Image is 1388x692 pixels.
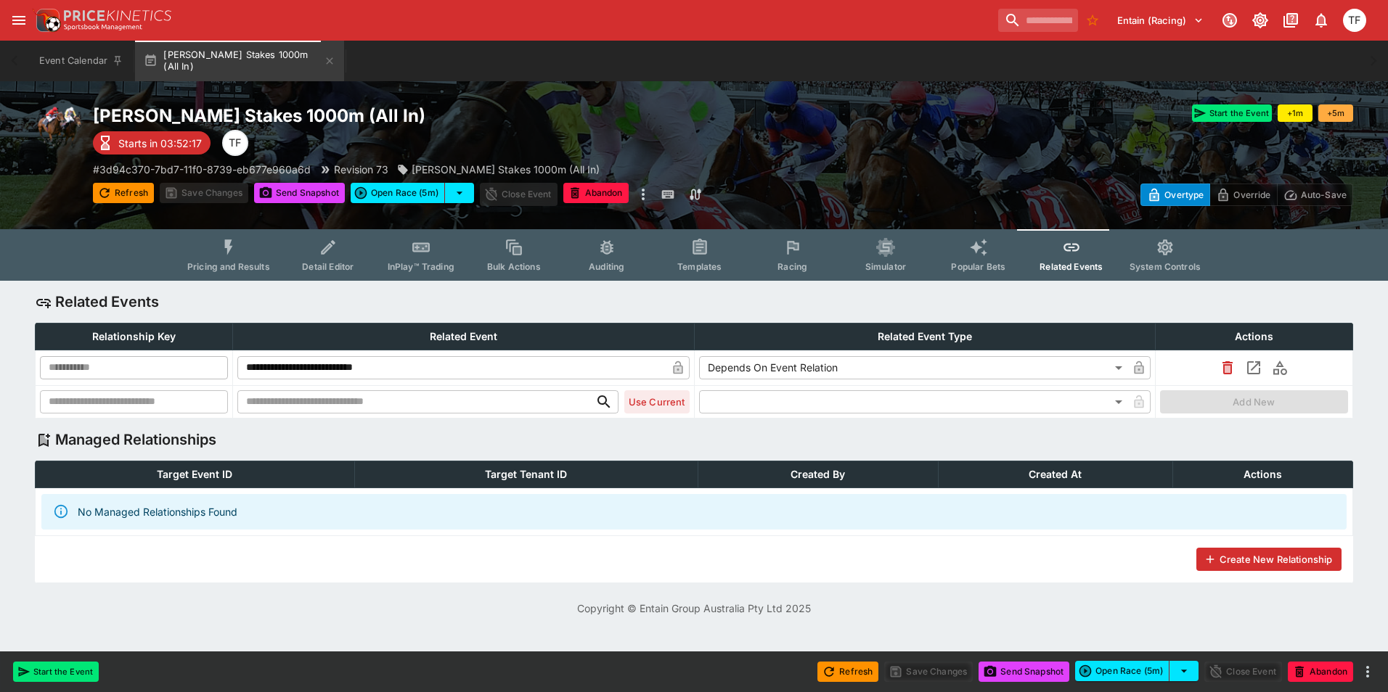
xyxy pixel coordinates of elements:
[1247,7,1273,33] button: Toggle light/dark mode
[64,24,142,30] img: Sportsbook Management
[1241,361,1267,373] span: View related event betmakers-cmFjZToxNzY0Njc5
[55,430,216,449] h4: Managed Relationships
[1172,461,1352,487] th: Actions
[563,185,629,199] span: Mark an event as closed and abandoned.
[1343,9,1366,32] div: Tom Flynn
[1339,4,1371,36] button: Tom Flynn
[1233,187,1270,202] p: Override
[1277,184,1353,206] button: Auto-Save
[589,261,624,272] span: Auditing
[1155,323,1352,350] th: Actions
[951,261,1005,272] span: Popular Bets
[64,10,171,21] img: PriceKinetics
[1169,661,1199,681] button: select merge strategy
[32,6,61,35] img: PriceKinetics Logo
[6,7,32,33] button: open drawer
[302,261,354,272] span: Detail Editor
[1318,104,1353,122] button: +5m
[176,229,1212,281] div: Event type filters
[233,323,694,350] th: Related Event
[1075,661,1199,681] div: split button
[351,183,474,203] div: split button
[1209,184,1277,206] button: Override
[35,104,81,151] img: horse_racing.png
[1140,184,1353,206] div: Start From
[118,136,202,151] p: Starts in 03:52:17
[93,104,723,127] h2: Copy To Clipboard
[1040,261,1103,272] span: Related Events
[78,498,237,525] div: No Managed Relationships Found
[55,292,159,311] h4: Related Events
[1301,187,1347,202] p: Auto-Save
[36,461,355,487] th: Target Event ID
[1164,187,1204,202] p: Overtype
[1130,261,1201,272] span: System Controls
[1278,104,1313,122] button: +1m
[334,162,388,177] p: Revision 73
[677,261,722,272] span: Templates
[351,183,445,203] button: Open Race (5m)
[354,461,698,487] th: Target Tenant ID
[13,662,99,682] button: Start the Event
[938,461,1172,487] th: Created At
[445,183,474,203] button: select merge strategy
[412,162,600,177] p: [PERSON_NAME] Stakes 1000m (All In)
[93,162,311,177] p: Copy To Clipboard
[135,41,344,81] button: [PERSON_NAME] Stakes 1000m (All In)
[777,261,807,272] span: Racing
[699,356,1127,379] div: Depends On Event Relation
[1217,7,1243,33] button: Connected to PK
[1081,9,1104,32] button: No Bookmarks
[1288,662,1353,682] button: Abandon
[1075,661,1169,681] button: Open Race (5m)
[865,261,906,272] span: Simulator
[1192,104,1272,122] button: Start the Event
[388,261,454,272] span: InPlay™ Trading
[487,261,541,272] span: Bulk Actions
[634,183,652,206] button: more
[694,323,1155,350] th: Related Event Type
[397,162,600,177] div: Carlyon Stakes 1000m (All In)
[1308,7,1334,33] button: Notifications
[698,461,939,487] th: Created By
[187,261,270,272] span: Pricing and Results
[979,662,1069,682] button: Send Snapshot
[1278,7,1304,33] button: Documentation
[1196,548,1342,571] button: Create New Relationship
[1288,663,1353,677] span: Mark an event as closed and abandoned.
[254,183,345,203] button: Send Snapshot
[1109,9,1212,32] button: Select Tenant
[624,390,690,413] button: Use Current
[1140,184,1210,206] button: Overtype
[93,183,154,203] button: Refresh
[30,41,132,81] button: Event Calendar
[563,183,629,203] button: Abandon
[998,9,1078,32] input: search
[36,323,233,350] th: Relationship Key
[1359,663,1376,680] button: more
[817,662,878,682] button: Refresh
[222,130,248,156] div: Tom Flynn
